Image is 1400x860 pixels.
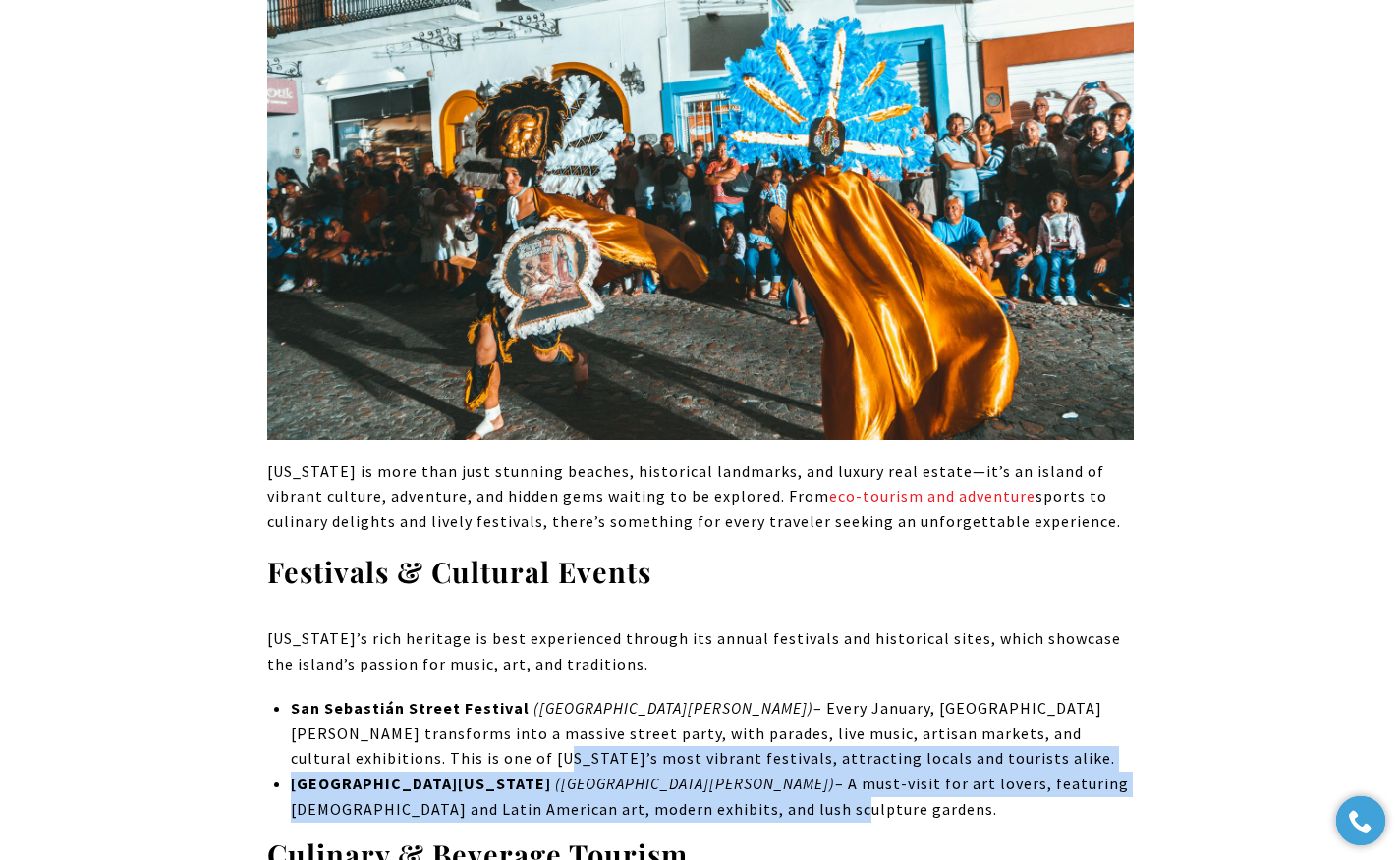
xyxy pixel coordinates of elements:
[291,772,1133,822] li: – A must-visit for art lovers, featuring [DEMOGRAPHIC_DATA] and Latin American art, modern exhibi...
[291,774,551,793] strong: [GEOGRAPHIC_DATA][US_STATE]
[291,696,1133,772] li: – Every January, [GEOGRAPHIC_DATA][PERSON_NAME] transforms into a massive street party, with para...
[555,774,835,793] em: ([GEOGRAPHIC_DATA][PERSON_NAME])
[267,553,651,590] strong: Festivals & Cultural Events
[291,698,530,718] strong: San Sebastián Street Festival
[267,626,1134,676] p: [US_STATE]’s rich heritage is best experienced through its annual festivals and historical sites,...
[829,486,1036,506] a: eco-tourism and adventure - open in a new tab
[533,698,813,718] em: ([GEOGRAPHIC_DATA][PERSON_NAME])
[267,459,1134,535] p: [US_STATE] is more than just stunning beaches, historical landmarks, and luxury real estate—it’s ...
